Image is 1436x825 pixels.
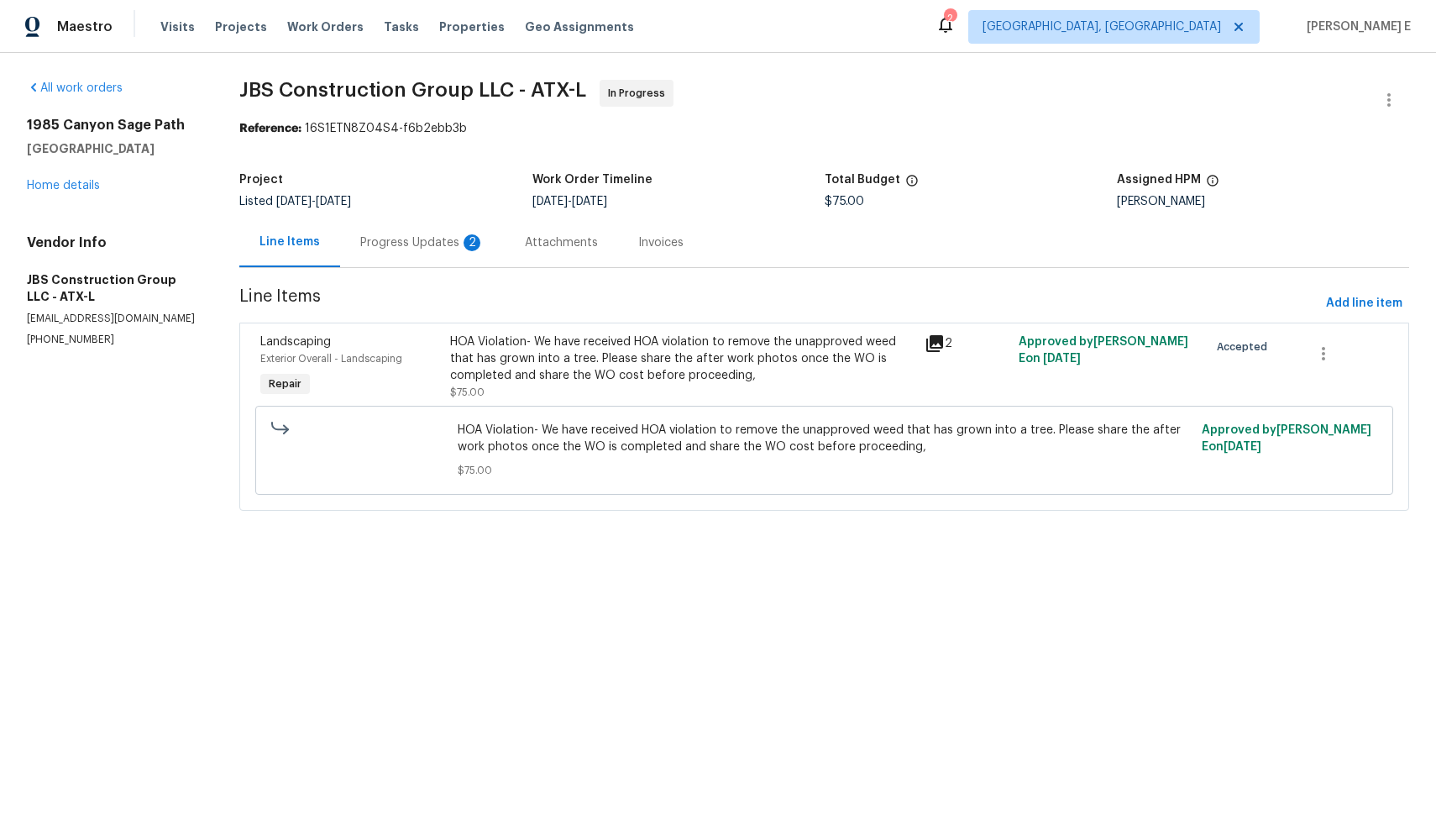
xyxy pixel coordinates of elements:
[1326,293,1402,314] span: Add line item
[287,18,364,35] span: Work Orders
[1117,196,1409,208] div: [PERSON_NAME]
[27,140,199,157] h5: [GEOGRAPHIC_DATA]
[276,196,351,208] span: -
[260,354,402,364] span: Exterior Overall - Landscaping
[825,196,864,208] span: $75.00
[1319,288,1409,319] button: Add line item
[57,18,113,35] span: Maestro
[925,334,1009,354] div: 2
[27,312,199,326] p: [EMAIL_ADDRESS][DOMAIN_NAME]
[160,18,195,35] span: Visits
[532,196,568,208] span: [DATE]
[458,462,1192,479] span: $75.00
[384,21,419,33] span: Tasks
[1300,18,1411,35] span: [PERSON_NAME] E
[27,82,123,94] a: All work orders
[638,234,684,251] div: Invoices
[215,18,267,35] span: Projects
[239,288,1319,319] span: Line Items
[260,336,331,348] span: Landscaping
[532,196,607,208] span: -
[239,196,351,208] span: Listed
[608,85,672,102] span: In Progress
[27,234,199,251] h4: Vendor Info
[825,174,900,186] h5: Total Budget
[572,196,607,208] span: [DATE]
[27,117,199,134] h2: 1985 Canyon Sage Path
[316,196,351,208] span: [DATE]
[905,174,919,196] span: The total cost of line items that have been proposed by Opendoor. This sum includes line items th...
[525,234,598,251] div: Attachments
[1202,424,1371,453] span: Approved by [PERSON_NAME] E on
[1043,353,1081,365] span: [DATE]
[464,234,480,251] div: 2
[239,120,1409,137] div: 16S1ETN8Z04S4-f6b2ebb3b
[259,234,320,250] div: Line Items
[944,10,956,27] div: 2
[1217,339,1274,355] span: Accepted
[276,196,312,208] span: [DATE]
[239,174,283,186] h5: Project
[1117,174,1201,186] h5: Assigned HPM
[1224,441,1261,453] span: [DATE]
[262,376,308,392] span: Repair
[360,234,485,251] div: Progress Updates
[450,334,914,384] div: HOA Violation- We have received HOA violation to remove the unapproved weed that has grown into a...
[458,422,1192,455] span: HOA Violation- We have received HOA violation to remove the unapproved weed that has grown into a...
[525,18,634,35] span: Geo Assignments
[983,18,1221,35] span: [GEOGRAPHIC_DATA], [GEOGRAPHIC_DATA]
[1019,336,1188,365] span: Approved by [PERSON_NAME] E on
[27,333,199,347] p: [PHONE_NUMBER]
[1206,174,1219,196] span: The hpm assigned to this work order.
[450,387,485,397] span: $75.00
[239,123,301,134] b: Reference:
[239,80,586,100] span: JBS Construction Group LLC - ATX-L
[439,18,505,35] span: Properties
[27,180,100,192] a: Home details
[532,174,652,186] h5: Work Order Timeline
[27,271,199,305] h5: JBS Construction Group LLC - ATX-L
